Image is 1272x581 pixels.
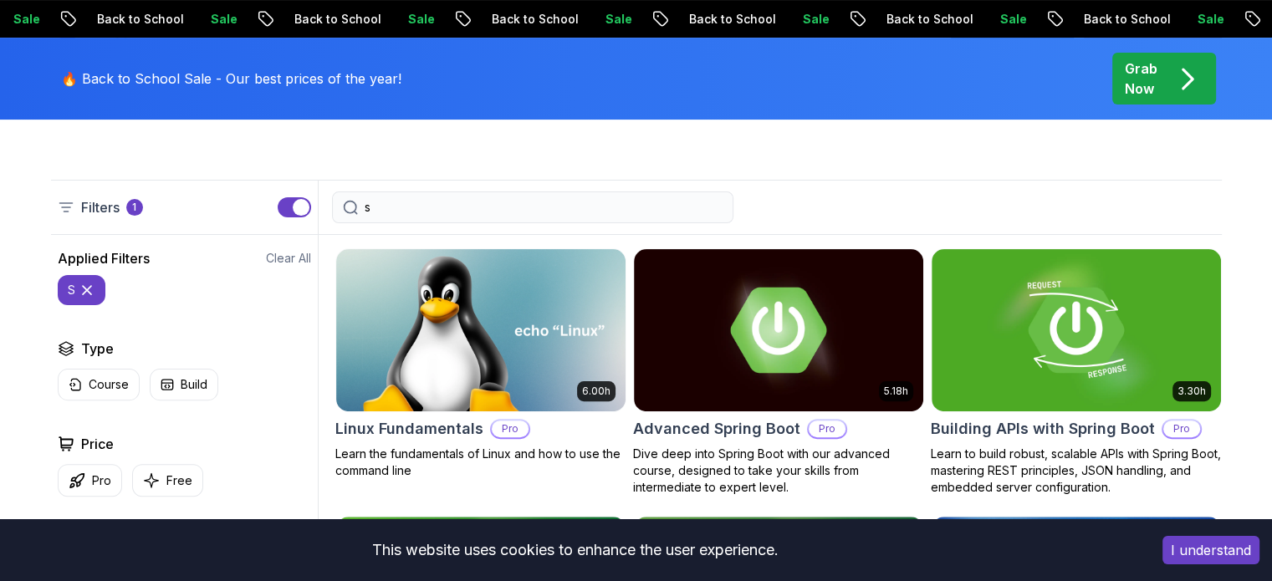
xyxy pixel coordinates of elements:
p: Learn to build robust, scalable APIs with Spring Boot, mastering REST principles, JSON handling, ... [931,446,1222,496]
h2: Linux Fundamentals [335,417,483,441]
p: 🔥 Back to School Sale - Our best prices of the year! [61,69,401,89]
p: s [68,282,75,298]
h2: Type [81,339,114,359]
p: Build [181,376,207,393]
p: Back to School [475,11,589,28]
p: Back to School [278,11,391,28]
p: Back to School [80,11,194,28]
p: 5.18h [884,385,908,398]
input: Search Java, React, Spring boot ... [365,199,723,216]
p: Sale [391,11,445,28]
p: Sale [194,11,248,28]
p: 6.00h [582,385,610,398]
a: Linux Fundamentals card6.00hLinux FundamentalsProLearn the fundamentals of Linux and how to use t... [335,248,626,479]
img: Building APIs with Spring Boot card [932,249,1221,411]
p: Sale [589,11,642,28]
button: Pro [58,464,122,497]
button: Free [132,464,203,497]
p: Sale [1181,11,1234,28]
p: Pro [809,420,845,437]
p: Grab Now [1125,59,1157,99]
a: Advanced Spring Boot card5.18hAdvanced Spring BootProDive deep into Spring Boot with our advanced... [633,248,924,496]
p: Back to School [870,11,983,28]
p: Sale [786,11,840,28]
p: Pro [92,472,111,489]
img: Advanced Spring Boot card [634,249,923,411]
button: Build [150,369,218,400]
p: Pro [492,420,529,437]
div: This website uses cookies to enhance the user experience. [13,532,1137,568]
button: Accept cookies [1162,536,1259,564]
img: Linux Fundamentals card [336,249,626,411]
p: Sale [983,11,1037,28]
p: Back to School [672,11,786,28]
p: Back to School [1067,11,1181,28]
button: Clear All [266,250,311,267]
p: Pro [1163,420,1200,437]
h2: Applied Filters [58,248,150,268]
p: Filters [81,197,120,217]
p: Learn the fundamentals of Linux and how to use the command line [335,446,626,479]
p: 1 [132,201,136,214]
p: Free [166,472,192,489]
p: 3.30h [1177,385,1206,398]
p: Dive deep into Spring Boot with our advanced course, designed to take your skills from intermedia... [633,446,924,496]
button: Course [58,369,140,400]
a: Building APIs with Spring Boot card3.30hBuilding APIs with Spring BootProLearn to build robust, s... [931,248,1222,496]
p: Course [89,376,129,393]
button: s [58,275,105,305]
h2: Price [81,434,114,454]
h2: Building APIs with Spring Boot [931,417,1155,441]
h2: Advanced Spring Boot [633,417,800,441]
